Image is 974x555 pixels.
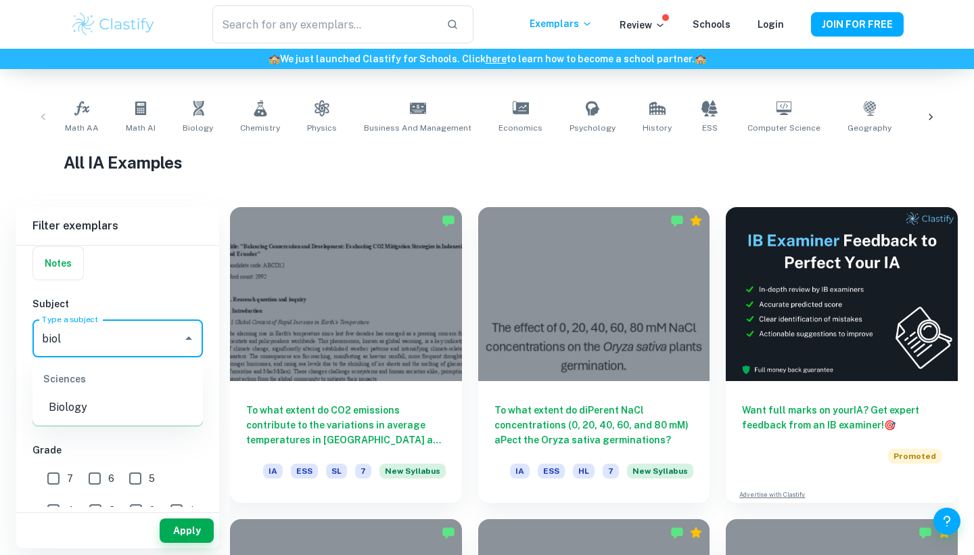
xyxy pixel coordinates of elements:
[212,5,436,43] input: Search for any exemplars...
[32,443,203,458] h6: Grade
[739,490,805,500] a: Advertise with Clastify
[695,53,706,64] span: 🏫
[190,503,194,518] span: 1
[689,526,703,539] div: Premium
[888,449,942,464] span: Promoted
[758,19,784,30] a: Login
[747,122,820,134] span: Computer Science
[726,207,958,503] a: Want full marks on yourIA? Get expert feedback from an IB examiner!PromotedAdvertise with Clastify
[603,464,619,479] span: 7
[643,122,672,134] span: History
[884,420,896,430] span: 🎯
[486,53,507,64] a: here
[67,503,74,518] span: 4
[811,12,904,37] button: JOIN FOR FREE
[689,214,703,227] div: Premium
[32,363,203,395] div: Sciences
[670,526,684,539] img: Marked
[326,464,347,479] span: SL
[937,526,951,539] div: Premium
[109,503,115,518] span: 3
[693,19,730,30] a: Schools
[627,464,693,487] div: Starting from the May 2026 session, the ESS IA requirements have changed. We created this exempla...
[183,122,213,134] span: Biology
[379,464,446,479] span: New Syllabus
[42,313,98,325] label: Type a subject
[919,526,932,539] img: Marked
[538,464,565,479] span: ESS
[67,471,73,486] span: 7
[627,464,693,479] span: New Syllabus
[498,122,542,134] span: Economics
[573,464,595,479] span: HL
[269,53,280,64] span: 🏫
[933,508,960,535] button: Help and Feedback
[32,296,203,311] h6: Subject
[620,18,666,32] p: Review
[307,122,337,134] span: Physics
[149,471,155,486] span: 5
[494,403,694,447] h6: To what extent do diPerent NaCl concentrations (0, 20, 40, 60, and 80 mM) aPect the Oryza sativa ...
[702,122,718,134] span: ESS
[478,207,710,503] a: To what extent do diPerent NaCl concentrations (0, 20, 40, 60, and 80 mM) aPect the Oryza sativa ...
[742,403,942,432] h6: Want full marks on your IA ? Get expert feedback from an IB examiner!
[126,122,156,134] span: Math AI
[149,503,155,518] span: 2
[240,122,280,134] span: Chemistry
[179,329,198,348] button: Close
[848,122,891,134] span: Geography
[530,16,593,31] p: Exemplars
[379,464,446,487] div: Starting from the May 2026 session, the ESS IA requirements have changed. We created this exempla...
[33,247,83,280] button: Notes
[355,464,371,479] span: 7
[70,11,156,38] img: Clastify logo
[108,471,114,486] span: 6
[670,214,684,227] img: Marked
[726,207,958,381] img: Thumbnail
[570,122,616,134] span: Psychology
[510,464,530,479] span: IA
[364,122,471,134] span: Business and Management
[64,150,911,175] h1: All IA Examples
[32,395,203,420] li: Biology
[442,526,455,539] img: Marked
[65,122,99,134] span: Math AA
[160,518,214,543] button: Apply
[442,214,455,227] img: Marked
[263,464,283,479] span: IA
[291,464,318,479] span: ESS
[3,51,971,66] h6: We just launched Clastify for Schools. Click to learn how to become a school partner.
[230,207,462,503] a: To what extent do CO2 emissions contribute to the variations in average temperatures in [GEOGRAPH...
[16,207,219,245] h6: Filter exemplars
[246,403,446,447] h6: To what extent do CO2 emissions contribute to the variations in average temperatures in [GEOGRAPH...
